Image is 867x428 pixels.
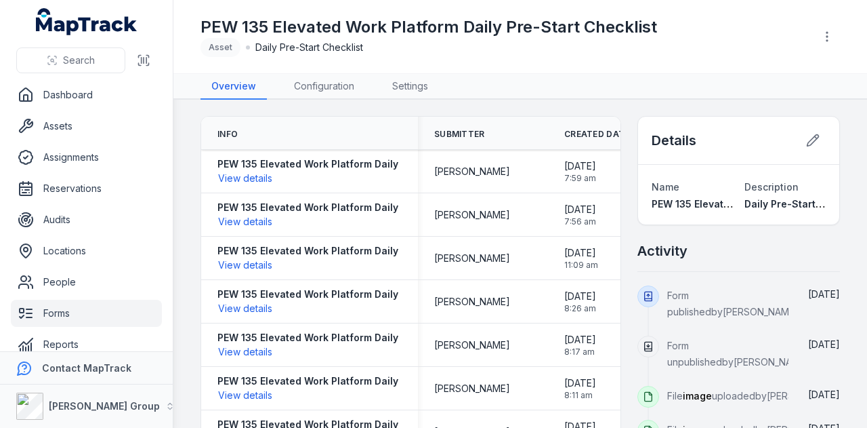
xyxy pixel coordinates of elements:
[564,203,596,216] span: [DATE]
[564,246,598,260] span: [DATE]
[744,181,799,193] span: Description
[434,252,510,265] span: [PERSON_NAME]
[808,338,840,350] span: [DATE]
[42,362,131,374] strong: Contact MapTrack
[381,74,439,100] a: Settings
[683,390,712,402] span: image
[11,269,162,296] a: People
[667,340,809,368] span: Form unpublished by [PERSON_NAME]
[564,216,596,227] span: 7:56 am
[217,288,494,301] strong: PEW 135 Elevated Work Platform Daily Pre-Start Checklist
[11,300,162,327] a: Forms
[434,129,485,140] span: Submitter
[200,74,267,100] a: Overview
[217,244,494,258] strong: PEW 135 Elevated Work Platform Daily Pre-Start Checklist
[49,400,160,412] strong: [PERSON_NAME] Group
[564,173,596,184] span: 7:59 am
[11,206,162,233] a: Audits
[564,333,596,357] time: 14/08/2025, 8:17:58 am
[36,8,138,35] a: MapTrack
[434,165,510,178] span: [PERSON_NAME]
[200,38,240,57] div: Asset
[255,41,363,54] span: Daily Pre-Start Checklist
[217,129,238,140] span: Info
[217,388,273,403] button: View details
[808,389,840,400] time: 14/08/2025, 11:09:45 am
[652,131,696,150] h2: Details
[11,81,162,109] a: Dashboard
[564,390,596,401] span: 8:11 am
[11,113,162,140] a: Assets
[564,333,596,347] span: [DATE]
[11,237,162,265] a: Locations
[283,74,365,100] a: Configuration
[434,208,510,222] span: [PERSON_NAME]
[744,198,864,210] span: Daily Pre-Start Checklist
[564,203,596,227] time: 15/08/2025, 7:56:39 am
[808,338,840,350] time: 21/08/2025, 10:14:10 am
[564,376,596,390] span: [DATE]
[434,382,510,395] span: [PERSON_NAME]
[217,258,273,273] button: View details
[217,301,273,316] button: View details
[63,54,95,67] span: Search
[564,347,596,357] span: 8:17 am
[217,374,494,388] strong: PEW 135 Elevated Work Platform Daily Pre-Start Checklist
[667,390,843,402] span: File uploaded by [PERSON_NAME]
[217,201,494,214] strong: PEW 135 Elevated Work Platform Daily Pre-Start Checklist
[434,338,510,352] span: [PERSON_NAME]
[564,303,596,314] span: 8:26 am
[217,157,494,171] strong: PEW 135 Elevated Work Platform Daily Pre-Start Checklist
[217,214,273,229] button: View details
[667,290,799,317] span: Form published by [PERSON_NAME]
[564,290,596,303] span: [DATE]
[808,288,840,300] span: [DATE]
[564,290,596,314] time: 14/08/2025, 8:26:10 am
[564,129,630,140] span: Created Date
[564,376,596,401] time: 13/08/2025, 8:11:21 am
[564,159,596,173] span: [DATE]
[217,345,273,359] button: View details
[808,288,840,300] time: 21/08/2025, 10:15:18 am
[434,295,510,309] span: [PERSON_NAME]
[11,144,162,171] a: Assignments
[11,175,162,202] a: Reservations
[652,181,679,193] span: Name
[217,171,273,186] button: View details
[564,260,598,271] span: 11:09 am
[637,241,688,260] h2: Activity
[808,389,840,400] span: [DATE]
[564,159,596,184] time: 15/08/2025, 7:59:06 am
[11,331,162,358] a: Reports
[564,246,598,271] time: 14/08/2025, 11:09:46 am
[200,16,657,38] h1: PEW 135 Elevated Work Platform Daily Pre-Start Checklist
[16,47,125,73] button: Search
[217,331,494,345] strong: PEW 135 Elevated Work Platform Daily Pre-Start Checklist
